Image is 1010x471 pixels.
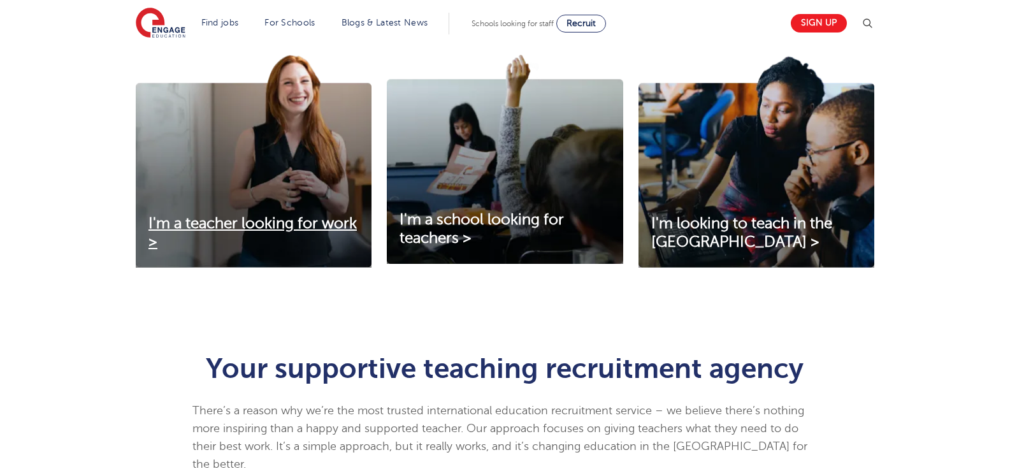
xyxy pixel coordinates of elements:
[472,19,554,28] span: Schools looking for staff
[136,215,372,252] a: I'm a teacher looking for work >
[400,211,564,247] span: I'm a school looking for teachers >
[342,18,428,27] a: Blogs & Latest News
[264,18,315,27] a: For Schools
[136,8,185,40] img: Engage Education
[387,211,623,248] a: I'm a school looking for teachers >
[651,215,832,250] span: I'm looking to teach in the [GEOGRAPHIC_DATA] >
[201,18,239,27] a: Find jobs
[791,14,847,33] a: Sign up
[192,354,818,382] h1: Your supportive teaching recruitment agency
[638,55,874,268] img: I'm looking to teach in the UK
[638,215,874,252] a: I'm looking to teach in the [GEOGRAPHIC_DATA] >
[387,55,623,264] img: I'm a school looking for teachers
[566,18,596,28] span: Recruit
[556,15,606,33] a: Recruit
[136,55,372,268] img: I'm a teacher looking for work
[148,215,357,250] span: I'm a teacher looking for work >
[192,404,807,470] span: There’s a reason why we’re the most trusted international education recruitment service – we beli...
